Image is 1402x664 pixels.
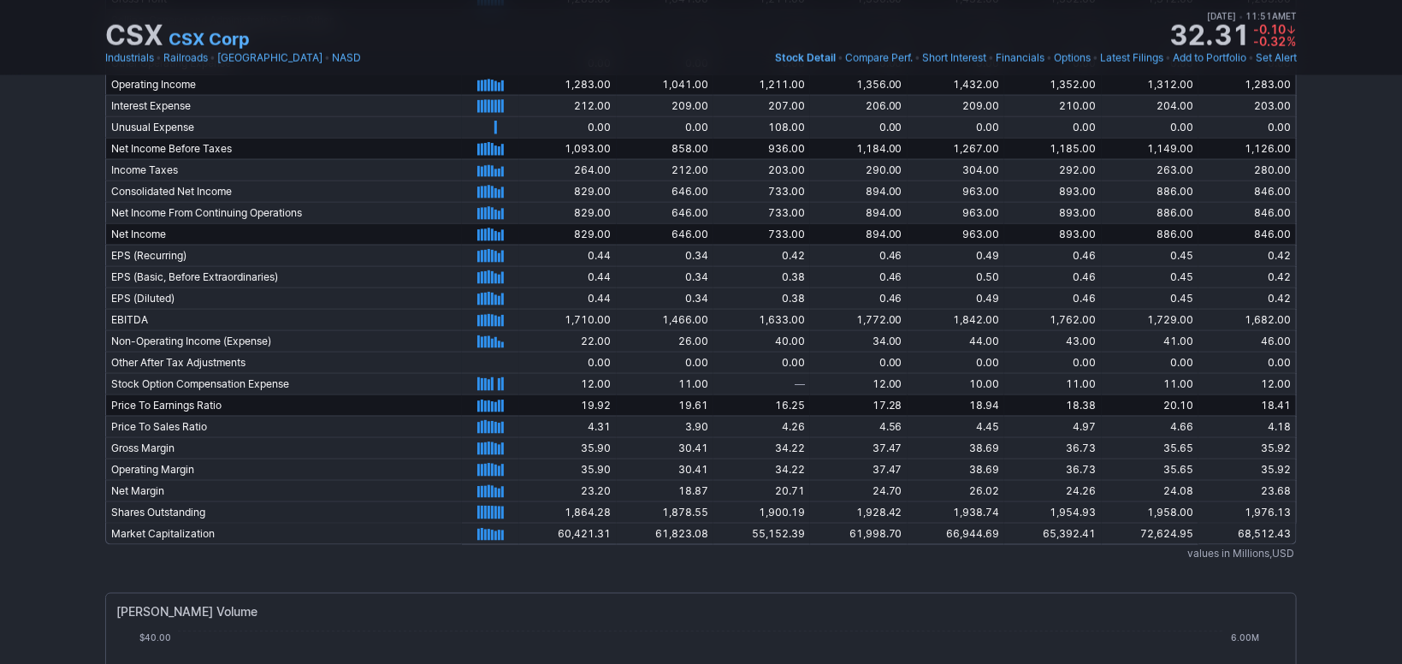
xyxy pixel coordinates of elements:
span: 18.41 [1261,399,1291,412]
span: 290.00 [866,163,902,176]
span: 20.71 [775,484,805,497]
span: 203.00 [1254,99,1291,112]
span: 1,149.00 [1147,142,1193,155]
span: 0.00 [976,356,999,369]
span: 26.00 [678,335,708,347]
span: • [988,50,994,67]
span: 733.00 [768,228,805,240]
td: Net Income From Continuing Operations [105,202,462,223]
span: 0.34 [685,249,708,262]
span: 1,283.00 [1245,78,1291,91]
span: 35.92 [1261,442,1291,454]
span: 4.66 [1170,420,1193,433]
span: 0.46 [879,270,902,283]
span: 304.00 [962,163,999,176]
span: 24.26 [1067,484,1097,497]
span: 0.00 [1170,356,1193,369]
span: 38.69 [969,463,999,476]
span: 263.00 [1157,163,1193,176]
span: 1,283.00 [565,78,612,91]
td: values in Millions, USD [105,545,1297,564]
span: 0.49 [976,249,999,262]
td: Net Margin [105,480,462,501]
span: 34.00 [873,335,902,347]
span: 0.00 [1170,121,1193,133]
span: 1,938.74 [953,506,999,519]
span: 0.34 [685,292,708,305]
span: 1,954.93 [1050,506,1097,519]
span: 1,356.00 [856,78,902,91]
span: 38.69 [969,442,999,454]
span: 1,184.00 [856,142,902,155]
td: Interest Expense [105,95,462,116]
span: 0.00 [1268,356,1291,369]
span: 0.34 [685,270,708,283]
span: 1,312.00 [1147,78,1193,91]
span: 203.00 [768,163,805,176]
span: 0.00 [589,121,612,133]
span: 35.92 [1261,463,1291,476]
img: nic2x2.gif [105,564,691,572]
span: 0.42 [1268,249,1291,262]
span: 733.00 [768,206,805,219]
a: Industrials [105,50,154,67]
a: NASD [332,50,361,67]
span: • [1092,50,1098,67]
h1: CSX [105,22,163,50]
span: 35.65 [1163,463,1193,476]
span: 1,633.00 [759,313,805,326]
td: Non-Operating Income (Expense) [105,330,462,352]
td: EPS (Recurring) [105,245,462,266]
td: Consolidated Net Income [105,181,462,202]
span: 37.47 [873,442,902,454]
span: 11.00 [1163,377,1193,390]
td: Operating Margin [105,459,462,480]
a: Stock Detail [775,50,836,67]
span: • [210,50,216,67]
a: Latest Filings [1100,50,1163,67]
span: 858.00 [671,142,708,155]
span: • [837,50,843,67]
span: 0.00 [976,121,999,133]
span: 11.00 [678,377,708,390]
span: 22.00 [582,335,612,347]
span: • [914,50,920,67]
span: 10.00 [969,377,999,390]
a: Add to Portfolio [1173,50,1246,67]
span: 886.00 [1157,206,1193,219]
span: 963.00 [962,206,999,219]
span: [PERSON_NAME] Volume [116,604,257,638]
span: 1,466.00 [662,313,708,326]
span: 26.02 [969,484,999,497]
span: 733.00 [768,185,805,198]
span: 108.00 [768,121,805,133]
span: 0.00 [589,356,612,369]
span: 1,267.00 [953,142,999,155]
span: 12.00 [873,377,902,390]
span: 829.00 [575,185,612,198]
span: Latest Filings [1100,51,1163,64]
span: 212.00 [671,163,708,176]
span: 4.97 [1074,420,1097,433]
a: Set Alert [1256,50,1297,67]
span: 36.73 [1067,463,1097,476]
span: % [1287,34,1297,49]
span: 30.41 [678,442,708,454]
span: 55,152.39 [752,527,805,540]
span: • [1239,11,1243,21]
span: 0.46 [879,249,902,262]
span: 0.42 [782,249,805,262]
span: 1,041.00 [662,78,708,91]
span: 264.00 [575,163,612,176]
span: 963.00 [962,185,999,198]
span: 23.68 [1261,484,1291,497]
span: • [1165,50,1171,67]
span: 963.00 [962,228,999,240]
span: • [156,50,162,67]
td: Price To Earnings Ratio [105,394,462,416]
a: Short Interest [922,50,986,67]
span: 894.00 [866,185,902,198]
span: 1,772.00 [856,313,902,326]
span: 894.00 [866,228,902,240]
span: 4.18 [1268,420,1291,433]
